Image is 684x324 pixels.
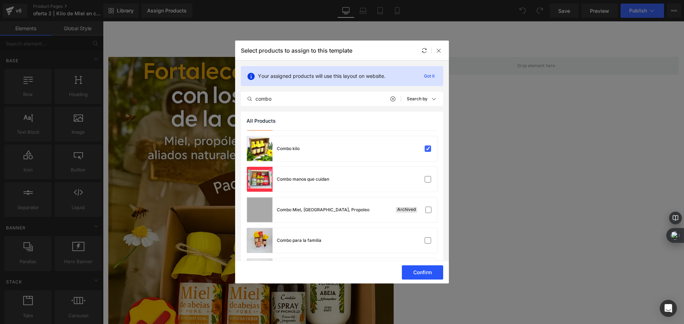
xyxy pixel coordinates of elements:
div: Combo kilo [277,145,300,152]
div: Combo manos que cuidan [277,176,329,182]
p: Select products to assign to this template [241,47,352,54]
input: Search products [241,95,401,103]
p: Your assigned products will use this layout on website. [258,72,385,80]
a: product-img [247,197,273,222]
a: product-img [247,228,273,253]
p: Search by [407,96,427,101]
p: Got it [421,72,437,80]
button: Confirm [402,265,443,280]
a: product-img [247,167,273,192]
span: All Products [247,118,276,124]
div: Open Intercom Messenger [660,300,677,317]
div: Archived [396,207,417,213]
div: Combo Miel, [GEOGRAPHIC_DATA], Propoleo [277,207,369,213]
a: product-img [247,136,273,161]
div: Combo para la familia [277,237,321,244]
a: product-img [247,259,273,283]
